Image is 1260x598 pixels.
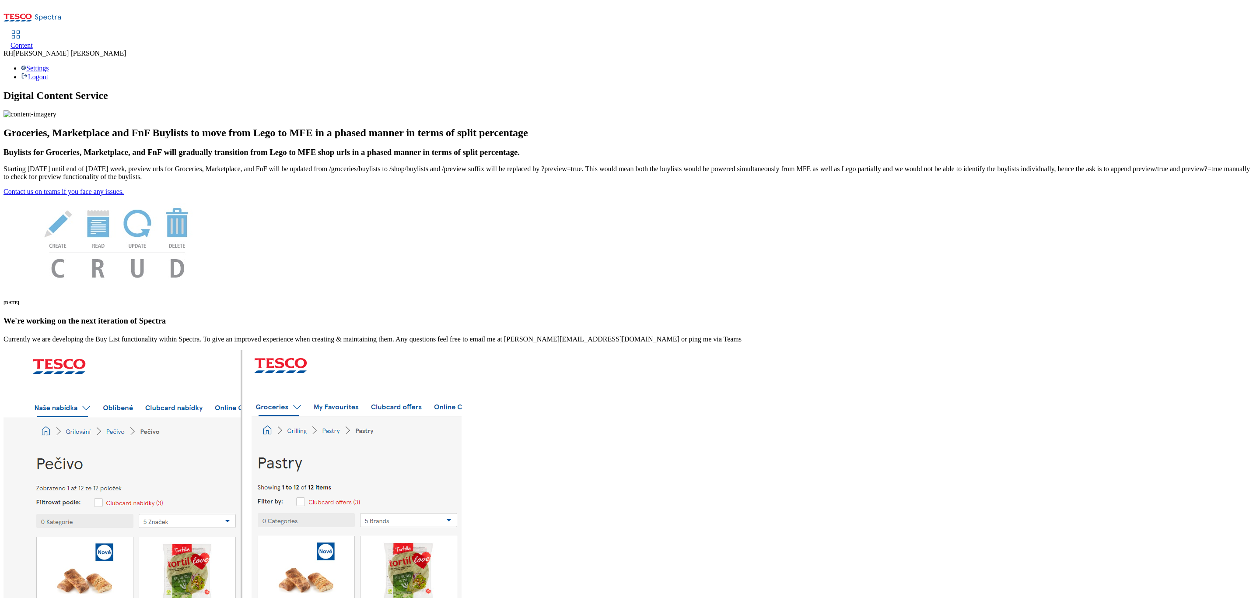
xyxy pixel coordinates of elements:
[3,90,1256,102] h1: Digital Content Service
[21,64,49,72] a: Settings
[3,335,1256,343] p: Currently we are developing the Buy List functionality within Spectra. To give an improved experi...
[3,196,231,287] img: News Image
[3,188,124,195] a: Contact us on teams if you face any issues.
[3,148,1256,157] h3: Buylists for Groceries, Marketplace, and FnF will gradually transition from Lego to MFE shop urls...
[3,110,56,118] img: content-imagery
[3,316,1256,326] h3: We're working on the next iteration of Spectra
[21,73,48,81] a: Logout
[3,49,13,57] span: RH
[3,165,1256,181] p: Starting [DATE] until end of [DATE] week, preview urls for Groceries, Marketplace, and FnF will b...
[3,300,1256,305] h6: [DATE]
[10,31,33,49] a: Content
[3,127,1256,139] h2: Groceries, Marketplace and FnF Buylists to move from Lego to MFE in a phased manner in terms of s...
[10,42,33,49] span: Content
[13,49,126,57] span: [PERSON_NAME] [PERSON_NAME]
